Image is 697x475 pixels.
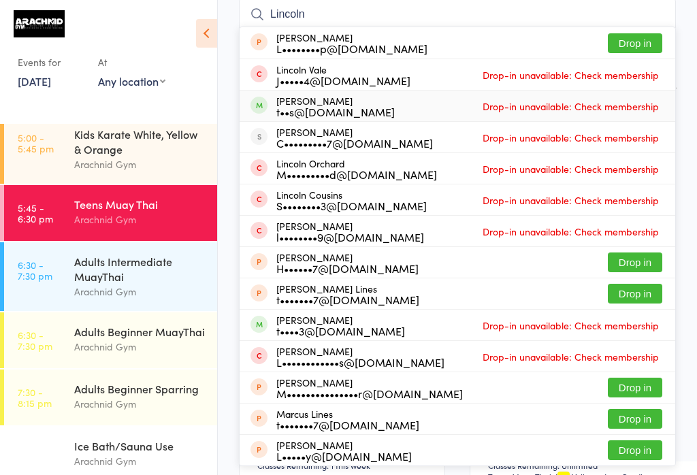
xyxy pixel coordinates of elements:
div: L•••••y@[DOMAIN_NAME] [276,451,412,461]
div: [PERSON_NAME] [276,32,427,54]
span: Drop-in unavailable: Check membership [479,65,662,85]
div: At [98,51,165,73]
div: [PERSON_NAME] [276,377,463,399]
span: Drop-in unavailable: Check membership [479,96,662,116]
time: 6:30 - 7:30 pm [18,259,52,281]
div: l••••••••9@[DOMAIN_NAME] [276,231,424,242]
div: H••••••7@[DOMAIN_NAME] [276,263,419,274]
div: t•••••••7@[DOMAIN_NAME] [276,294,419,305]
img: Arachnid Gym [14,10,65,37]
a: [DATE] [18,73,51,88]
div: Arachnid Gym [74,212,206,227]
a: 5:45 -6:30 pmTeens Muay ThaiArachnid Gym [4,185,217,241]
button: Drop in [608,252,662,272]
span: Drop-in unavailable: Check membership [479,221,662,242]
span: Drop-in unavailable: Check membership [479,315,662,335]
div: Lincoln Orchard [276,158,437,180]
div: L••••••••p@[DOMAIN_NAME] [276,43,427,54]
div: Lincoln Vale [276,64,410,86]
div: Adults Beginner Sparring [74,381,206,396]
div: J•••••4@[DOMAIN_NAME] [276,75,410,86]
div: C•••••••••7@[DOMAIN_NAME] [276,137,433,148]
div: M•••••••••d@[DOMAIN_NAME] [276,169,437,180]
button: Drop in [608,409,662,429]
div: Kids Karate White, Yellow & Orange [74,127,206,157]
div: L••••••••••••s@[DOMAIN_NAME] [276,357,444,367]
div: Arachnid Gym [74,453,206,469]
div: S••••••••3@[DOMAIN_NAME] [276,200,427,211]
div: t••s@[DOMAIN_NAME] [276,106,395,117]
div: Lincoln Cousins [276,189,427,211]
a: 6:30 -7:30 pmAdults Intermediate MuayThaiArachnid Gym [4,242,217,311]
time: 9:00 - 10:00 pm [18,444,57,465]
div: [PERSON_NAME] [276,127,433,148]
span: Drop-in unavailable: Check membership [479,190,662,210]
time: 5:45 - 6:30 pm [18,202,53,224]
div: Arachnid Gym [74,396,206,412]
div: Ice Bath/Sauna Use [74,438,206,453]
div: Teens Muay Thai [74,197,206,212]
div: [PERSON_NAME] [276,346,444,367]
time: 5:00 - 5:45 pm [18,132,54,154]
div: [PERSON_NAME] Lines [276,283,419,305]
time: 6:30 - 7:30 pm [18,329,52,351]
div: Any location [98,73,165,88]
div: Adults Intermediate MuayThai [74,254,206,284]
div: [PERSON_NAME] [276,440,412,461]
div: [PERSON_NAME] [276,220,424,242]
div: Arachnid Gym [74,339,206,355]
div: Marcus Lines [276,408,419,430]
div: [PERSON_NAME] [276,95,395,117]
div: Arachnid Gym [74,284,206,299]
time: 7:30 - 8:15 pm [18,387,52,408]
button: Drop in [608,440,662,460]
button: Drop in [608,378,662,397]
span: Drop-in unavailable: Check membership [479,346,662,367]
button: Drop in [608,284,662,304]
a: 7:30 -8:15 pmAdults Beginner SparringArachnid Gym [4,370,217,425]
div: Events for [18,51,84,73]
div: t•••••••7@[DOMAIN_NAME] [276,419,419,430]
a: 6:30 -7:30 pmAdults Beginner MuayThaiArachnid Gym [4,312,217,368]
div: M•••••••••••••••r@[DOMAIN_NAME] [276,388,463,399]
div: [PERSON_NAME] [276,252,419,274]
span: Drop-in unavailable: Check membership [479,159,662,179]
button: Drop in [608,33,662,53]
div: t••••3@[DOMAIN_NAME] [276,325,405,336]
div: Arachnid Gym [74,157,206,172]
div: Adults Beginner MuayThai [74,324,206,339]
div: [PERSON_NAME] [276,314,405,336]
span: Drop-in unavailable: Check membership [479,127,662,148]
a: 5:00 -5:45 pmKids Karate White, Yellow & OrangeArachnid Gym [4,115,217,184]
